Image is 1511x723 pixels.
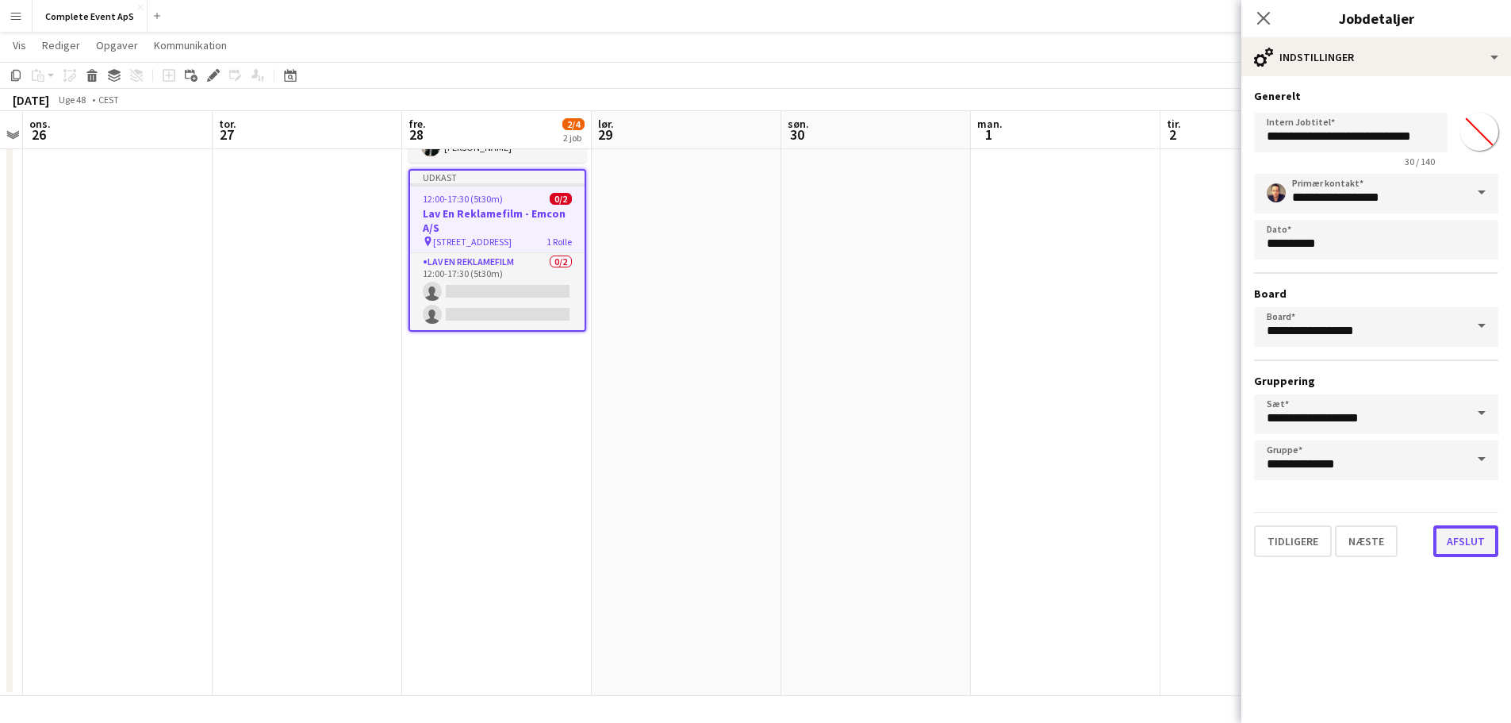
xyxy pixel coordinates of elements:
[1164,125,1181,144] span: 2
[546,236,572,248] span: 1 Rolle
[1254,374,1498,388] h3: Gruppering
[1433,525,1498,557] button: Afslut
[1241,8,1511,29] h3: Jobdetaljer
[90,35,144,56] a: Opgaver
[36,35,86,56] a: Rediger
[410,171,585,183] div: Udkast
[1254,525,1332,557] button: Tidligere
[13,92,49,108] div: [DATE]
[27,125,51,144] span: 26
[406,125,426,144] span: 28
[550,193,572,205] span: 0/2
[13,38,26,52] span: Vis
[408,117,426,131] span: fre.
[977,117,1003,131] span: man.
[975,125,1003,144] span: 1
[6,35,33,56] a: Vis
[219,117,236,131] span: tor.
[408,169,586,332] app-job-card: Udkast12:00-17:30 (5t30m)0/2Lav En Reklamefilm - Emcon A/S [STREET_ADDRESS]1 RolleLav En Reklamef...
[433,236,512,248] span: [STREET_ADDRESS]
[154,38,227,52] span: Kommunikation
[1254,287,1498,301] h3: Board
[598,117,614,131] span: lør.
[1335,525,1398,557] button: Næste
[788,117,809,131] span: søn.
[563,132,584,144] div: 2 job
[148,35,233,56] a: Kommunikation
[1241,38,1511,76] div: Indstillinger
[33,1,148,32] button: Complete Event ApS
[1254,89,1498,103] h3: Generelt
[29,117,51,131] span: ons.
[596,125,614,144] span: 29
[1167,117,1181,131] span: tir.
[96,38,138,52] span: Opgaver
[423,193,503,205] span: 12:00-17:30 (5t30m)
[1392,156,1448,167] span: 30 / 140
[410,253,585,330] app-card-role: Lav En Reklamefilm0/212:00-17:30 (5t30m)
[410,206,585,235] h3: Lav En Reklamefilm - Emcon A/S
[52,94,92,106] span: Uge 48
[42,38,80,52] span: Rediger
[217,125,236,144] span: 27
[785,125,809,144] span: 30
[98,94,119,106] div: CEST
[562,118,585,130] span: 2/4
